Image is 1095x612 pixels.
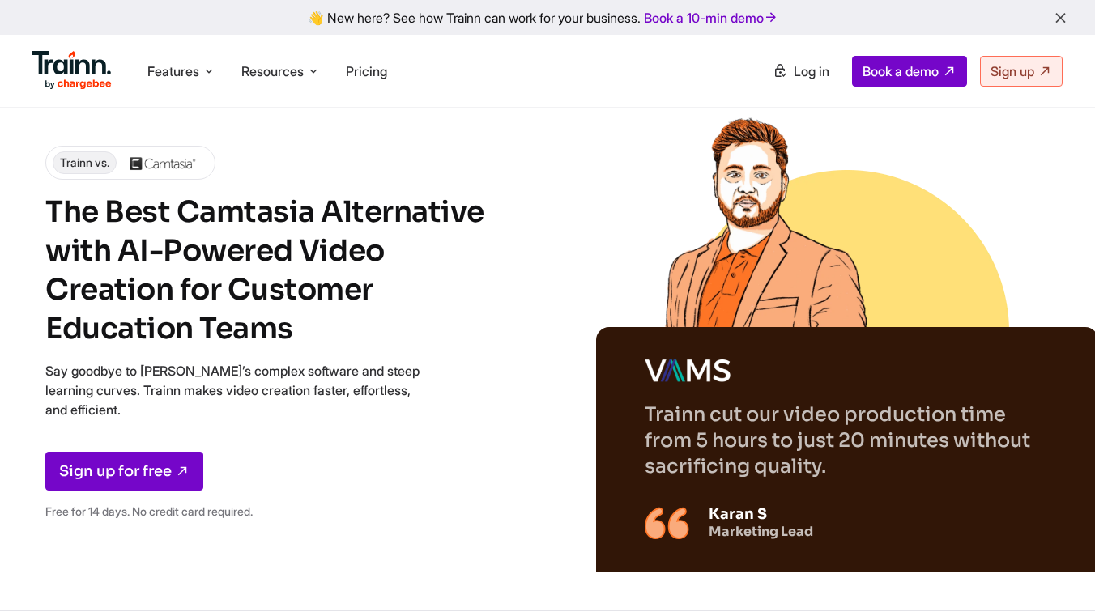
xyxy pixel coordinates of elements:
span: Resources [241,62,304,80]
p: Say goodbye to [PERSON_NAME]’s complex software and steep learning curves. Trainn makes video cre... [45,361,434,419]
a: Sign up [980,56,1063,87]
img: buildops [645,359,731,382]
p: Free for 14 days. No credit card required. [45,502,434,521]
p: Karan S [709,505,813,523]
a: Book a demo [852,56,967,87]
img: testimonial [645,507,689,539]
p: Trainn cut our video production time from 5 hours to just 20 minutes without sacrificing quality. [645,402,1050,479]
span: Book a demo [863,63,939,79]
a: Pricing [346,63,387,79]
p: Marketing Lead [709,523,813,540]
div: 👋 New here? See how Trainn can work for your business. [10,10,1085,25]
img: sabina dangal [641,97,876,332]
h1: The Best Camtasia Alternative with AI-Powered Video Creation for Customer Education Teams [45,193,515,348]
a: Log in [763,57,839,86]
span: Sign up [991,63,1034,79]
img: Trainn Logo [32,51,112,90]
span: Features [147,62,199,80]
span: Log in [794,63,829,79]
a: Book a 10-min demo [641,6,782,29]
span: Trainn vs. [53,151,117,174]
img: camtasia [130,155,196,171]
a: Sign up for free [45,452,203,491]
